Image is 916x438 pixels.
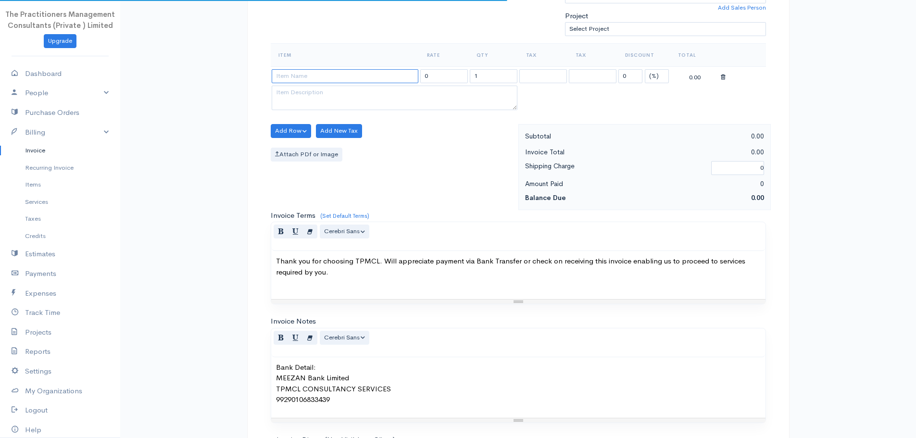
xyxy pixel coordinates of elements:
span: Cerebri Sans [324,227,360,235]
button: Add Row [271,124,312,138]
input: Item Name [272,69,418,83]
label: Invoice Notes [271,316,316,327]
div: 0.00 [644,130,769,142]
div: 0.00 [671,70,719,82]
div: Resize [271,418,765,423]
label: Attach PDf or Image [271,148,342,162]
th: Total [670,43,720,66]
th: Tax [518,43,568,66]
span: Thank you for choosing TPMCL. Will appreciate payment via Bank Transfer or check on receiving thi... [276,256,745,276]
label: Invoice Terms [271,210,315,221]
span: 0.00 [751,193,764,202]
th: Tax [568,43,617,66]
th: Rate [419,43,469,66]
a: Upgrade [44,34,76,48]
div: Amount Paid [520,178,645,190]
span: Cerebri Sans [324,333,360,341]
div: Shipping Charge [520,160,707,176]
a: (Set Default Terms) [320,212,369,220]
button: Add New Tax [316,124,362,138]
div: Subtotal [520,130,645,142]
strong: Balance Due [525,193,566,202]
div: 0.00 [644,146,769,158]
button: Bold (CTRL+B) [274,225,289,238]
button: Bold (CTRL+B) [274,331,289,345]
button: Font Family [320,225,370,238]
div: Resize [271,300,765,304]
button: Remove Font Style (CTRL+\) [302,331,317,345]
div: Invoice Total [520,146,645,158]
a: Add Sales Person [718,3,766,12]
th: Item [271,43,419,66]
th: Discount [617,43,670,66]
p: Bank Detail: MEEZAN Bank Limited TPMCL CONSULTANCY SERVICES 99290106833439 [276,362,761,405]
button: Underline (CTRL+U) [288,225,303,238]
button: Remove Font Style (CTRL+\) [302,225,317,238]
div: 0 [644,178,769,190]
label: Project [565,11,588,22]
span: The Practitioners Management Consultants (Private ) Limited [5,10,115,30]
button: Font Family [320,331,370,345]
button: Underline (CTRL+U) [288,331,303,345]
th: Qty [469,43,518,66]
